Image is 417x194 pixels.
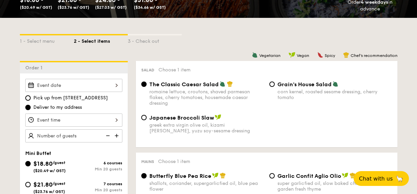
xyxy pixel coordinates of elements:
[53,181,65,186] span: /guest
[149,115,214,121] span: Japanese Broccoli Slaw
[332,81,338,87] img: icon-vegetarian.fe4039eb.svg
[277,89,392,100] div: corn kernel, roasted sesame dressing, cherry tomato
[25,79,122,92] input: Event date
[74,161,122,165] div: 6 courses
[33,168,66,173] span: ($20.49 w/ GST)
[277,181,392,192] div: super garlicfied oil, slow baked cherry tomatoes, garden fresh thyme
[33,189,65,194] span: ($23.76 w/ GST)
[25,151,51,156] span: Mini Buffet
[25,114,122,127] input: Event time
[74,167,122,171] div: Min 20 guests
[342,172,349,179] img: icon-vegan.f8ff3823.svg
[141,173,147,179] input: Butterfly Blue Pea Riceshallots, coriander, supergarlicfied oil, blue pea flower
[343,52,349,58] img: icon-chef-hat.a58ddaea.svg
[354,171,409,186] button: Chat with us🦙
[33,95,108,101] span: Pick up from [STREET_ADDRESS]
[351,53,397,58] span: Chef's recommendation
[350,172,356,179] img: icon-chef-hat.a58ddaea.svg
[269,173,275,179] input: Garlic Confit Aglio Oliosuper garlicfied oil, slow baked cherry tomatoes, garden fresh thyme
[25,182,31,187] input: $21.80/guest($23.76 w/ GST)7 coursesMin 20 guests
[252,52,258,58] img: icon-vegetarian.fe4039eb.svg
[325,53,335,58] span: Spicy
[212,172,219,179] img: icon-vegan.f8ff3823.svg
[25,161,31,166] input: $18.80/guest($20.49 w/ GST)6 coursesMin 20 guests
[289,52,295,58] img: icon-vegan.f8ff3823.svg
[158,159,190,164] span: Choose 1 item
[25,129,122,142] input: Number of guests
[20,35,74,45] div: 1 - Select menu
[215,114,221,120] img: icon-vegan.f8ff3823.svg
[141,68,154,72] span: Salad
[33,160,53,167] span: $18.80
[317,52,323,58] img: icon-spicy.37a8142b.svg
[359,175,393,182] span: Chat with us
[141,159,154,164] span: Mains
[53,160,65,165] span: /guest
[158,67,190,73] span: Choose 1 item
[227,81,233,87] img: icon-chef-hat.a58ddaea.svg
[95,5,127,10] span: ($27.03 w/ GST)
[149,122,264,134] div: greek extra virgin olive oil, kizami [PERSON_NAME], yuzu soy-sesame dressing
[149,81,219,88] span: The Classic Caesar Salad
[33,181,53,188] span: $21.80
[277,81,332,88] span: Grain's House Salad
[277,173,341,179] span: Garlic Confit Aglio Olio
[149,173,211,179] span: Butterfly Blue Pea Rice
[395,175,404,183] span: 🦙
[25,105,31,110] input: Deliver to my address
[25,95,31,101] input: Pick up from [STREET_ADDRESS]
[102,129,112,142] img: icon-reduce.1d2dbef1.svg
[25,65,45,71] span: Order 1
[141,82,147,87] input: The Classic Caesar Saladromaine lettuce, croutons, shaved parmesan flakes, cherry tomatoes, house...
[141,115,147,120] input: Japanese Broccoli Slawgreek extra virgin olive oil, kizami [PERSON_NAME], yuzu soy-sesame dressing
[33,104,82,111] span: Deliver to my address
[219,81,226,87] img: icon-vegetarian.fe4039eb.svg
[74,182,122,186] div: 7 courses
[74,188,122,192] div: Min 20 guests
[259,53,280,58] span: Vegetarian
[58,5,89,10] span: ($23.76 w/ GST)
[128,35,182,45] div: 3 - Check out
[20,5,52,10] span: ($20.49 w/ GST)
[112,129,122,142] img: icon-add.58712e84.svg
[220,172,226,179] img: icon-chef-hat.a58ddaea.svg
[134,5,166,10] span: ($34.66 w/ GST)
[149,89,264,106] div: romaine lettuce, croutons, shaved parmesan flakes, cherry tomatoes, housemade caesar dressing
[269,82,275,87] input: Grain's House Saladcorn kernel, roasted sesame dressing, cherry tomato
[74,35,128,45] div: 2 - Select items
[149,181,264,192] div: shallots, coriander, supergarlicfied oil, blue pea flower
[297,53,309,58] span: Vegan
